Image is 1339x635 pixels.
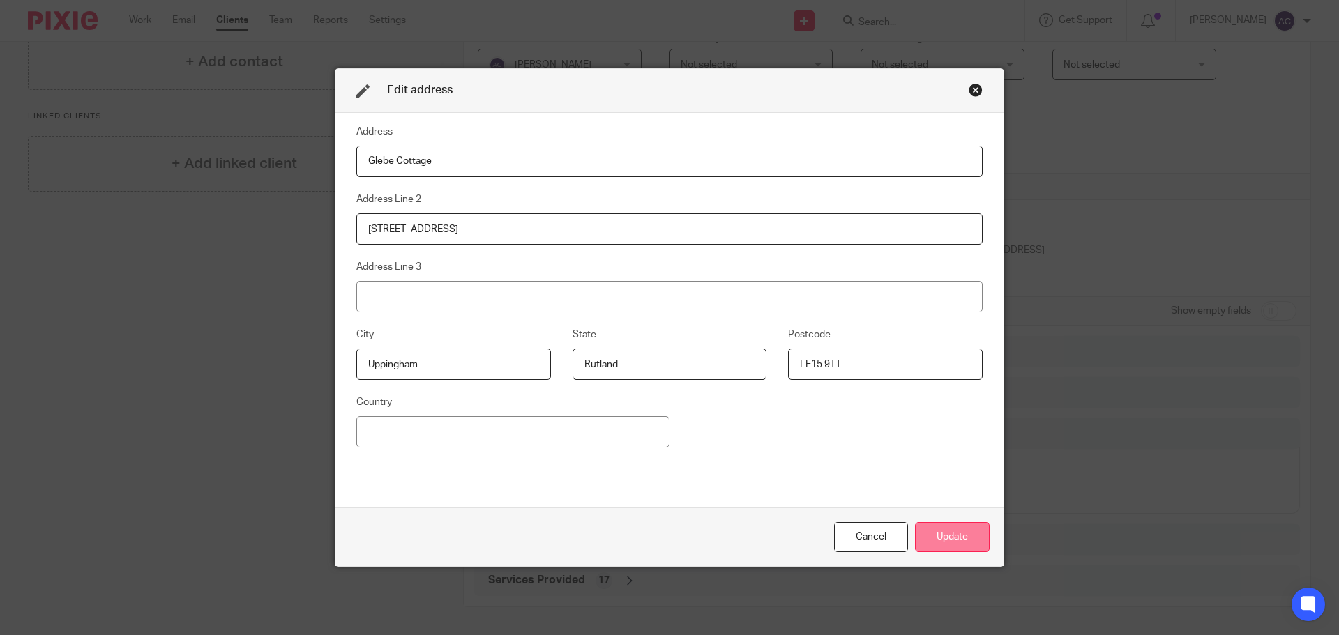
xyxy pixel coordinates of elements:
div: Close this dialog window [834,522,908,552]
label: Address [356,125,393,139]
label: City [356,328,374,342]
label: Country [356,395,392,409]
label: Address Line 2 [356,192,421,206]
label: Postcode [788,328,831,342]
label: Address Line 3 [356,260,421,274]
label: State [573,328,596,342]
div: Close this dialog window [969,83,983,97]
span: Edit address [387,84,453,95]
button: Update [915,522,990,552]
